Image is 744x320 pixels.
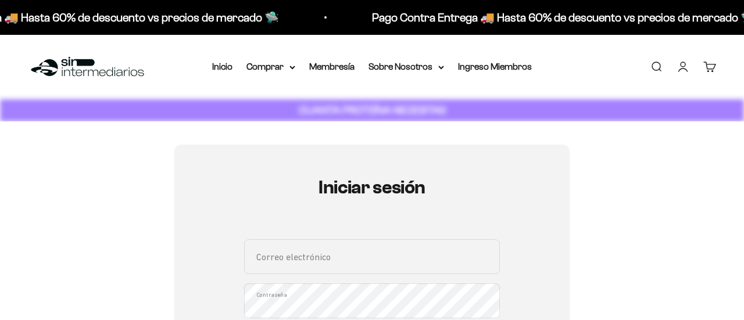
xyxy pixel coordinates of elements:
summary: Sobre Nosotros [369,59,444,74]
a: Membresía [309,62,355,71]
a: Ingreso Miembros [458,62,532,71]
strong: CUANTA PROTEÍNA NECESITAS [299,104,446,116]
a: Inicio [212,62,233,71]
summary: Comprar [246,59,295,74]
h1: Iniciar sesión [244,177,500,197]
